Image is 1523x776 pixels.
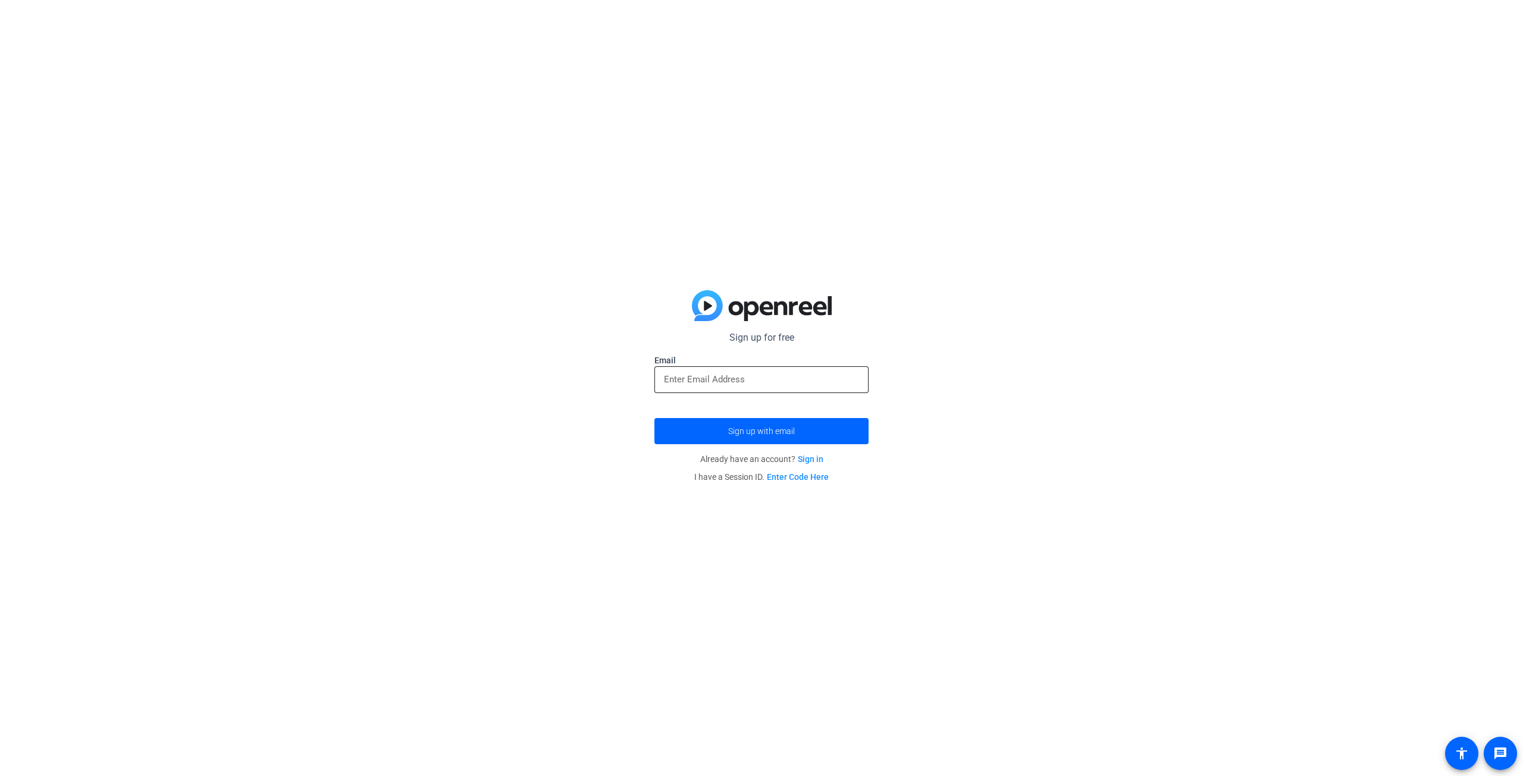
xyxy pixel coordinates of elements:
span: I have a Session ID. [694,472,829,482]
a: Enter Code Here [767,472,829,482]
a: Sign in [798,454,823,464]
p: Sign up for free [654,331,869,345]
label: Email [654,354,869,366]
mat-icon: message [1493,746,1508,761]
span: Already have an account? [700,454,823,464]
mat-icon: accessibility [1455,746,1469,761]
input: Enter Email Address [664,372,859,387]
button: Sign up with email [654,418,869,444]
img: blue-gradient.svg [692,290,832,321]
